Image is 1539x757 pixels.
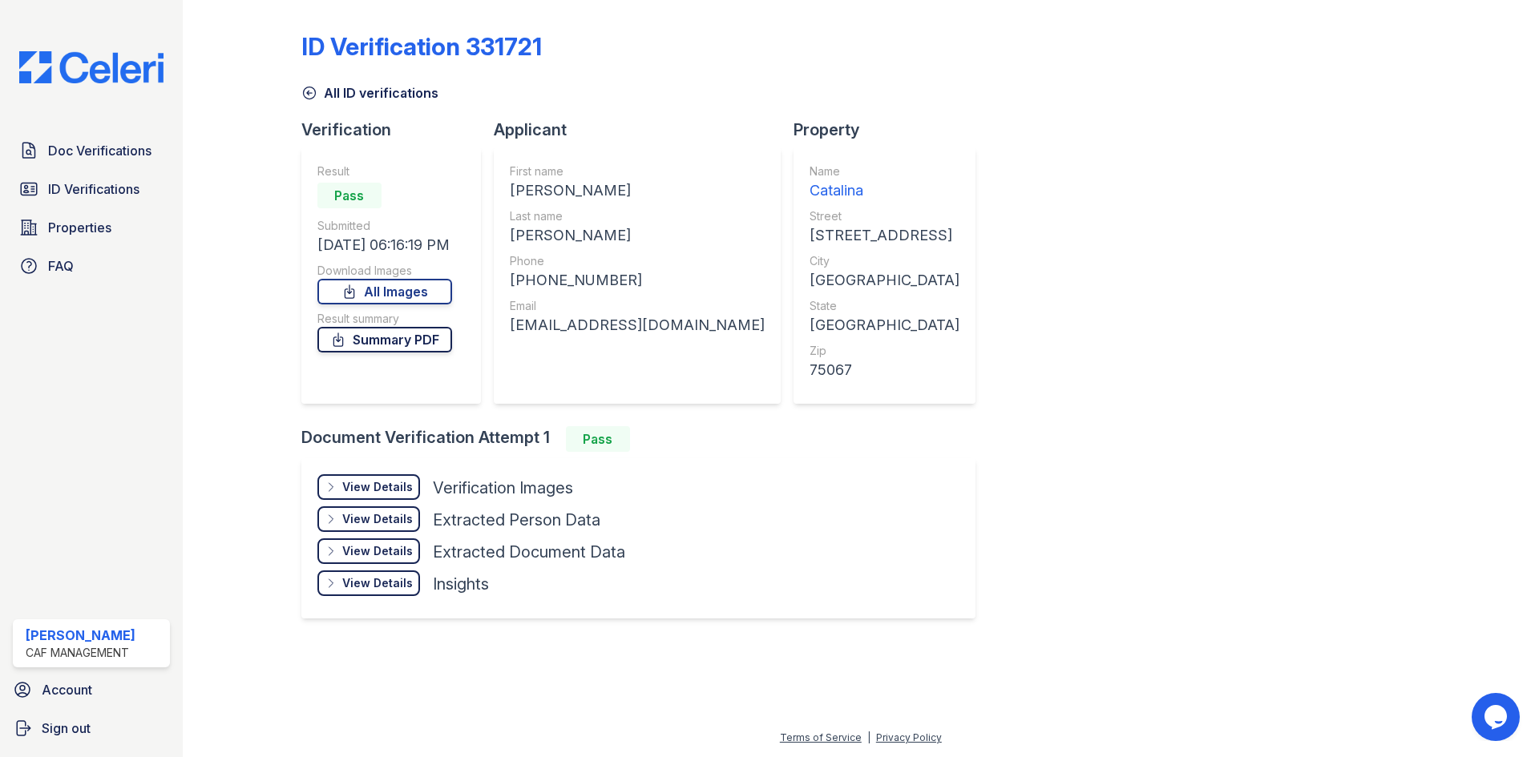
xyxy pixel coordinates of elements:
div: [EMAIL_ADDRESS][DOMAIN_NAME] [510,314,765,336]
a: Properties [13,211,170,244]
span: ID Verifications [48,179,139,199]
div: Street [810,208,959,224]
div: Applicant [494,119,794,141]
div: View Details [342,479,413,495]
div: Result [317,163,452,179]
iframe: chat widget [1472,693,1523,741]
div: Result summary [317,311,452,327]
div: ID Verification 331721 [301,32,542,61]
div: Property [794,119,988,141]
div: Last name [510,208,765,224]
div: First name [510,163,765,179]
div: View Details [342,575,413,591]
div: [PHONE_NUMBER] [510,269,765,292]
div: View Details [342,511,413,527]
div: [GEOGRAPHIC_DATA] [810,314,959,336]
a: Name Catalina [810,163,959,202]
div: Zip [810,343,959,359]
div: State [810,298,959,314]
a: Sign out [6,712,176,744]
span: Account [42,680,92,699]
a: Terms of Service [780,731,862,743]
div: Extracted Person Data [433,509,600,531]
div: Verification [301,119,494,141]
div: | [867,731,870,743]
div: 75067 [810,359,959,381]
div: Insights [433,573,489,595]
div: Pass [566,426,630,452]
span: Properties [48,218,111,237]
span: Sign out [42,719,91,738]
div: Extracted Document Data [433,541,625,563]
div: Download Images [317,263,452,279]
div: [GEOGRAPHIC_DATA] [810,269,959,292]
div: Email [510,298,765,314]
div: Submitted [317,218,452,234]
span: FAQ [48,256,74,276]
a: Doc Verifications [13,135,170,167]
div: [PERSON_NAME] [510,224,765,247]
div: [DATE] 06:16:19 PM [317,234,452,256]
div: Phone [510,253,765,269]
a: ID Verifications [13,173,170,205]
span: Doc Verifications [48,141,151,160]
div: [STREET_ADDRESS] [810,224,959,247]
div: Catalina [810,179,959,202]
a: Summary PDF [317,327,452,352]
a: Account [6,674,176,706]
div: View Details [342,543,413,559]
div: Document Verification Attempt 1 [301,426,988,452]
div: Name [810,163,959,179]
div: Verification Images [433,477,573,499]
a: All ID verifications [301,83,438,103]
a: Privacy Policy [876,731,942,743]
div: City [810,253,959,269]
img: CE_Logo_Blue-a8612792a0a2168367f1c8372b55b34899dd931a85d93a1a3d3e32e68fde9ad4.png [6,51,176,83]
a: All Images [317,279,452,304]
div: CAF Management [26,645,135,661]
div: [PERSON_NAME] [26,626,135,645]
a: FAQ [13,250,170,282]
div: Pass [317,183,382,208]
div: [PERSON_NAME] [510,179,765,202]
